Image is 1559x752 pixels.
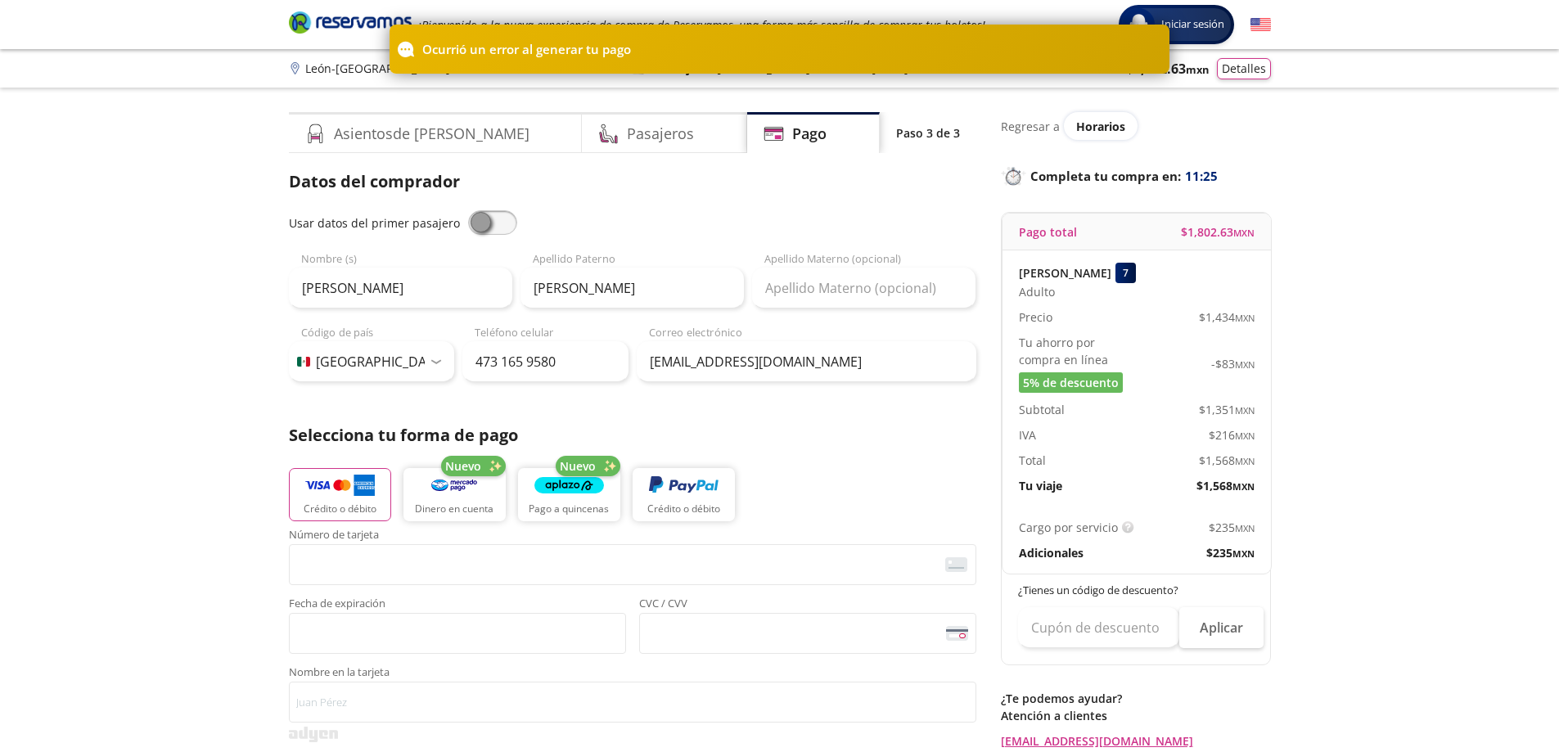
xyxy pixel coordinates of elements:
img: MX [297,357,310,367]
img: svg+xml;base64,PD94bWwgdmVyc2lvbj0iMS4wIiBlbmNvZGluZz0iVVRGLTgiPz4KPHN2ZyB3aWR0aD0iMzk2cHgiIGhlaW... [289,727,338,742]
p: Cargo por servicio [1019,519,1118,536]
input: Nombre (s) [289,268,512,308]
div: Regresar a ver horarios [1001,112,1271,140]
span: Fecha de expiración [289,598,626,613]
p: Subtotal [1019,401,1065,418]
small: MXN [1186,62,1209,77]
span: 11:25 [1185,167,1218,186]
span: $ 235 [1209,519,1255,536]
span: $ 1,351 [1199,401,1255,418]
h4: Pago [792,123,827,145]
p: IVA [1019,426,1036,444]
input: Apellido Paterno [520,268,744,308]
p: Adicionales [1019,544,1084,561]
p: Completa tu compra en : [1001,164,1271,187]
input: Cupón de descuento [1018,607,1179,648]
p: Ocurrió un error al generar tu pago [422,40,631,59]
p: Pago total [1019,223,1077,241]
span: $ 1,802.63 [1181,223,1255,241]
small: MXN [1235,455,1255,467]
p: Atención a clientes [1001,707,1271,724]
small: MXN [1235,430,1255,442]
iframe: Iframe del código de seguridad de la tarjeta asegurada [647,618,969,649]
small: MXN [1235,522,1255,534]
a: [EMAIL_ADDRESS][DOMAIN_NAME] [1001,732,1271,750]
span: $ 235 [1206,544,1255,561]
img: card [945,557,967,572]
small: MXN [1232,480,1255,493]
small: MXN [1233,227,1255,239]
span: Adulto [1019,283,1055,300]
span: Nombre en la tarjeta [289,667,976,682]
span: 5% de descuento [1023,374,1119,391]
p: ¿Te podemos ayudar? [1001,690,1271,707]
p: Regresar a [1001,118,1060,135]
input: Correo electrónico [637,341,976,382]
p: Tu ahorro por compra en línea [1019,334,1137,368]
span: Horarios [1076,119,1125,134]
p: Precio [1019,308,1052,326]
p: Paso 3 de 3 [896,124,960,142]
em: ¡Bienvenido a la nueva experiencia de compra de Reservamos, una forma más sencilla de comprar tus... [418,17,985,33]
button: Dinero en cuenta [403,468,506,521]
span: $ 216 [1209,426,1255,444]
div: 7 [1115,263,1136,283]
input: Teléfono celular [462,341,629,382]
span: Nuevo [445,457,481,475]
button: Crédito o débito [633,468,735,521]
span: CVC / CVV [639,598,976,613]
p: Datos del comprador [289,169,976,194]
span: Número de tarjeta [289,529,976,544]
small: MXN [1235,404,1255,417]
p: Total [1019,452,1046,469]
input: Apellido Materno (opcional) [752,268,976,308]
small: MXN [1235,312,1255,324]
span: Usar datos del primer pasajero [289,215,460,231]
h4: Asientos de [PERSON_NAME] [334,123,529,145]
button: English [1250,15,1271,35]
p: Dinero en cuenta [415,502,493,516]
p: ¿Tienes un código de descuento? [1018,583,1255,599]
h4: Pasajeros [627,123,694,145]
iframe: Iframe del número de tarjeta asegurada [296,549,969,580]
input: Nombre en la tarjeta [289,682,976,723]
span: Iniciar sesión [1155,16,1231,33]
span: $ 1,434 [1199,308,1255,326]
i: Brand Logo [289,10,412,34]
p: Selecciona tu forma de pago [289,423,976,448]
small: MXN [1235,358,1255,371]
span: $ 1,568 [1196,477,1255,494]
button: Pago a quincenas [518,468,620,521]
p: Crédito o débito [304,502,376,516]
p: Crédito o débito [647,502,720,516]
button: Crédito o débito [289,468,391,521]
p: [PERSON_NAME] [1019,264,1111,281]
iframe: Iframe de la fecha de caducidad de la tarjeta asegurada [296,618,619,649]
p: Pago a quincenas [529,502,609,516]
span: Nuevo [560,457,596,475]
button: Aplicar [1179,607,1264,648]
small: MXN [1232,547,1255,560]
span: $ 1,568 [1199,452,1255,469]
a: Brand Logo [289,10,412,39]
span: -$ 83 [1211,355,1255,372]
p: Tu viaje [1019,477,1062,494]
